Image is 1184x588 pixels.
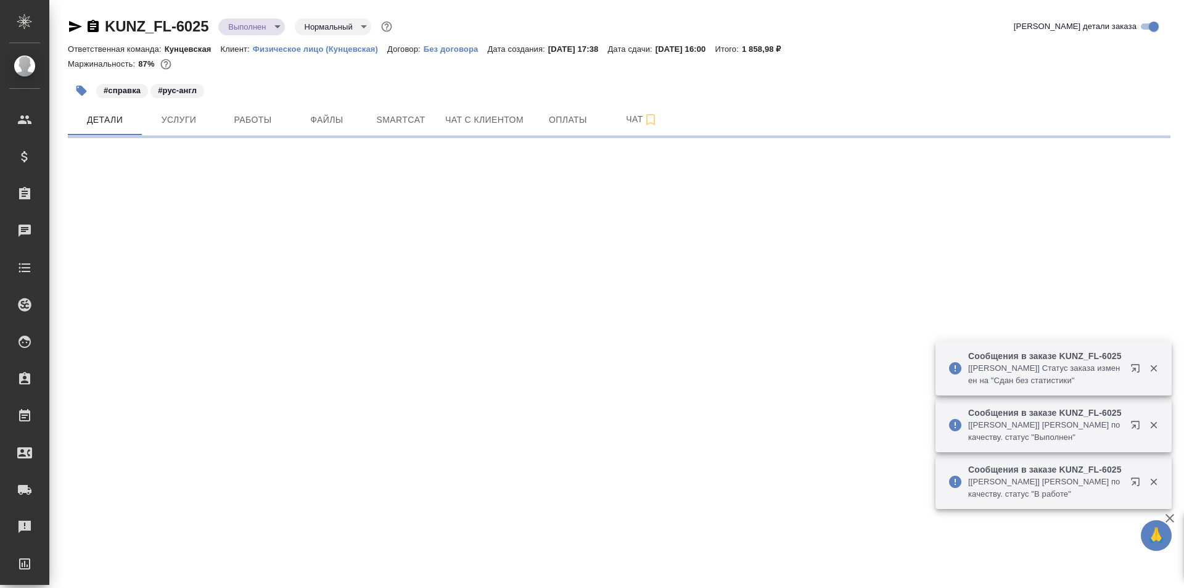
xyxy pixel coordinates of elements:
[371,112,430,128] span: Smartcat
[445,112,524,128] span: Чат с клиентом
[1123,413,1153,442] button: Открыть в новой вкладке
[105,18,208,35] a: KUNZ_FL-6025
[158,56,174,72] button: 206.60 RUB;
[149,112,208,128] span: Услуги
[607,44,655,54] p: Дата сдачи:
[424,44,488,54] p: Без договора
[1123,356,1153,386] button: Открыть в новой вкладке
[643,112,658,127] svg: Подписаться
[612,112,672,127] span: Чат
[1141,420,1166,431] button: Закрыть
[68,44,165,54] p: Ответственная команда:
[538,112,598,128] span: Оплаты
[218,19,284,35] div: Выполнен
[742,44,791,54] p: 1 858,98 ₽
[95,85,149,95] span: справка
[86,19,101,34] button: Скопировать ссылку
[1141,476,1166,487] button: Закрыть
[158,85,197,97] p: #рус-англ
[75,112,134,128] span: Детали
[224,22,269,32] button: Выполнен
[656,44,715,54] p: [DATE] 16:00
[548,44,608,54] p: [DATE] 17:38
[968,419,1122,444] p: [[PERSON_NAME]] [PERSON_NAME] по качеству. статус "Выполнен"
[301,22,356,32] button: Нормальный
[253,44,387,54] p: Физическое лицо (Кунцевская)
[968,350,1122,362] p: Сообщения в заказе KUNZ_FL-6025
[221,44,253,54] p: Клиент:
[253,43,387,54] a: Физическое лицо (Кунцевская)
[968,463,1122,476] p: Сообщения в заказе KUNZ_FL-6025
[387,44,424,54] p: Договор:
[295,19,371,35] div: Выполнен
[379,19,395,35] button: Доп статусы указывают на важность/срочность заказа
[1014,20,1137,33] span: [PERSON_NAME] детали заказа
[487,44,548,54] p: Дата создания:
[138,59,157,68] p: 87%
[968,476,1122,500] p: [[PERSON_NAME]] [PERSON_NAME] по качеству. статус "В работе"
[68,19,83,34] button: Скопировать ссылку для ЯМессенджера
[715,44,741,54] p: Итого:
[424,43,488,54] a: Без договора
[165,44,221,54] p: Кунцевская
[104,85,141,97] p: #справка
[968,362,1122,387] p: [[PERSON_NAME]] Статус заказа изменен на "Сдан без статистики"
[223,112,282,128] span: Работы
[297,112,356,128] span: Файлы
[68,77,95,104] button: Добавить тэг
[968,407,1122,419] p: Сообщения в заказе KUNZ_FL-6025
[149,85,205,95] span: рус-англ
[1123,470,1153,499] button: Открыть в новой вкладке
[68,59,138,68] p: Маржинальность:
[1141,363,1166,374] button: Закрыть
